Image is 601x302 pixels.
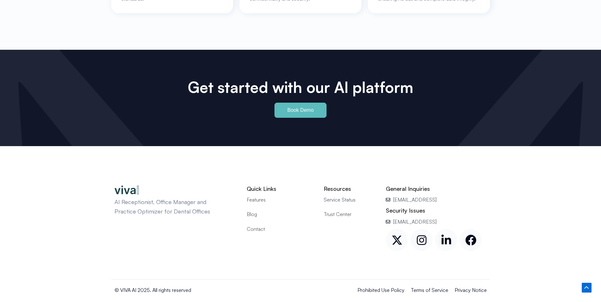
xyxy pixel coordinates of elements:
[455,286,487,294] a: Privacy Notice
[386,185,486,192] h2: General Inquiries
[247,196,314,204] a: Features
[357,286,404,294] a: Prohibited Use Policy
[247,225,314,233] a: Contact
[247,210,257,218] span: Blog
[171,78,430,96] h2: Get started with our Al platform
[287,108,314,113] span: Book Demo
[247,210,314,218] a: Blog
[247,185,314,192] h2: Quick Links
[324,185,376,192] h2: Resources
[392,218,437,226] span: [EMAIL_ADDRESS]
[324,196,356,204] span: Service Status
[386,218,486,226] a: [EMAIL_ADDRESS]
[324,210,376,218] a: Trust Center
[324,196,376,204] a: Service Status
[324,210,351,218] span: Trust Center
[247,196,266,204] span: Features
[247,225,265,233] span: Contact
[411,286,448,294] a: Terms of Service
[386,196,486,204] a: [EMAIL_ADDRESS]
[274,103,327,118] a: Book Demo
[386,207,486,214] h2: Security Issues
[392,196,437,204] span: [EMAIL_ADDRESS]
[115,197,225,216] p: AI Receptionist, Office Manager and Practice Optimizer for Dental Offices
[115,286,278,294] p: © VIVA AI 2025. All rights reserved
